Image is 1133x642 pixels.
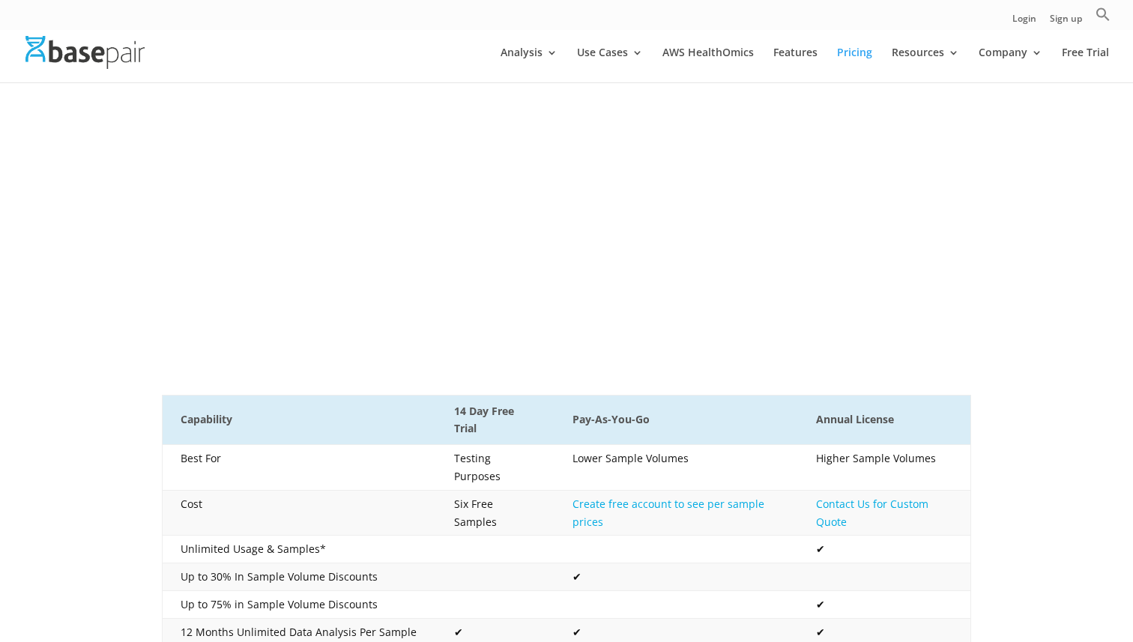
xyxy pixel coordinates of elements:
th: 14 Day Free Trial [436,395,555,445]
a: Search Icon Link [1096,7,1111,30]
td: Higher Sample Volumes [798,445,970,491]
td: Best For [163,445,437,491]
a: Company [979,47,1042,82]
td: ✔ [798,590,970,618]
span: Basepair’s pricing models are affordable and transparent. Both paid plans include unlimited users... [172,221,961,271]
a: Resources [892,47,959,82]
td: Up to 75% in Sample Volume Discounts [163,590,437,618]
img: Basepair [25,36,145,68]
a: Create free account to see per sample prices [572,497,764,529]
a: Features [773,47,818,82]
td: Cost [163,490,437,536]
a: Pricing [837,47,872,82]
a: Free Trial [1062,47,1109,82]
a: Sign up [1050,14,1082,30]
a: AWS HealthOmics [662,47,754,82]
td: ✔ [555,563,798,591]
b: REDUCE THE AMOUNT YOU PAY TO ANALYZE NGS DATA [259,145,874,175]
td: Lower Sample Volumes [555,445,798,491]
td: Unlimited Usage & Samples* [163,536,437,563]
svg: Search [1096,7,1111,22]
a: Use Cases [577,47,643,82]
th: Pay-As-You-Go [555,395,798,445]
th: Capability [163,395,437,445]
h2: From Small labs to large Enterprises, we have a plan to fit your needs. [162,184,971,220]
td: Six Free Samples [436,490,555,536]
th: Annual License [798,395,970,445]
td: Up to 30% In Sample Volume Discounts [163,563,437,591]
td: Testing Purposes [436,445,555,491]
a: Login [1012,14,1036,30]
a: Analysis [501,47,558,82]
td: ✔ [798,536,970,563]
a: Contact Us for Custom Quote [816,497,928,529]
